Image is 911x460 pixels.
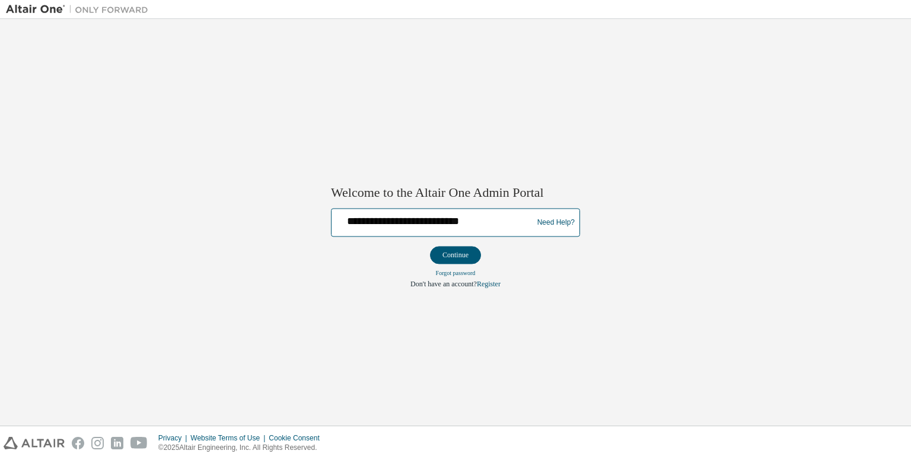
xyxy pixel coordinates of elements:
img: altair_logo.svg [4,437,65,449]
div: Privacy [158,433,190,443]
img: facebook.svg [72,437,84,449]
a: Register [477,280,501,289]
img: instagram.svg [91,437,104,449]
span: Don't have an account? [410,280,477,289]
img: youtube.svg [130,437,148,449]
img: linkedin.svg [111,437,123,449]
a: Need Help? [537,222,575,223]
div: Website Terms of Use [190,433,269,443]
p: © 2025 Altair Engineering, Inc. All Rights Reserved. [158,443,327,453]
a: Forgot password [436,270,476,277]
button: Continue [430,247,481,264]
h2: Welcome to the Altair One Admin Portal [331,184,580,201]
div: Cookie Consent [269,433,326,443]
img: Altair One [6,4,154,15]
